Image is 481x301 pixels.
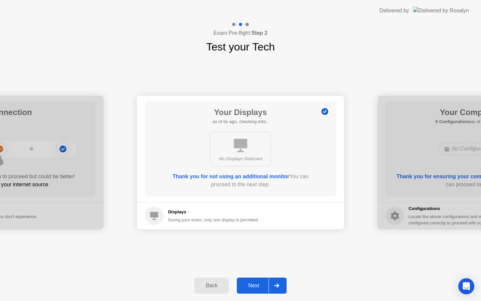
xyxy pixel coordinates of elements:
[173,174,289,179] b: Thank you for not using an additional monitor
[239,283,269,289] div: Next
[216,156,265,162] div: No Displays Detected
[413,7,469,14] img: Delivered by Rosalyn
[164,173,317,189] div: You can proceed to the next step.
[237,278,287,294] button: Next
[194,278,229,294] button: Back
[379,7,409,15] div: Delivered by
[213,29,268,37] h4: Exam Pre-flight:
[196,283,227,289] div: Back
[168,209,258,215] h5: Displays
[252,30,268,36] b: Step 2
[212,106,268,118] h1: Your Displays
[206,39,275,55] h1: Test your Tech
[212,118,268,125] h5: as of 0s ago, checking in5s..
[458,278,474,294] div: Open Intercom Messenger
[168,217,258,223] div: During your exam, only one display is permitted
